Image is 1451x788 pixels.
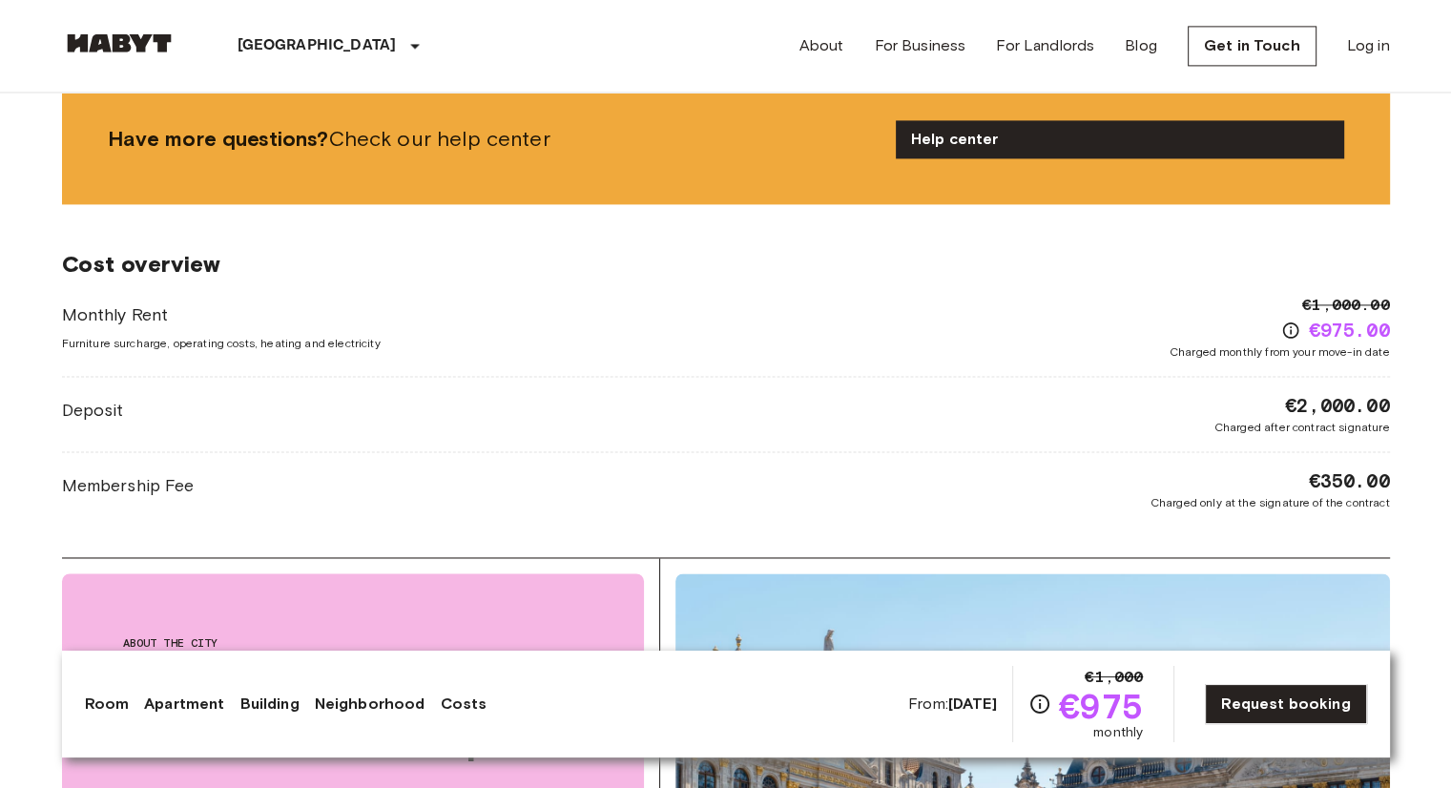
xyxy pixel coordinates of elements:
span: Charged monthly from your move-in date [1170,343,1390,361]
a: Building [239,693,299,715]
img: Habyt [62,33,176,52]
a: Neighborhood [315,693,425,715]
span: €1,000.00 [1302,294,1389,317]
span: €975 [1059,689,1144,723]
a: Help center [896,120,1344,158]
span: Check our help center [108,125,881,154]
a: For Landlords [996,34,1094,57]
span: About the city [123,634,583,652]
a: Request booking [1205,684,1366,724]
a: Get in Touch [1188,26,1316,66]
a: Log in [1347,34,1390,57]
span: €350.00 [1308,467,1389,494]
b: [DATE] [948,695,997,713]
span: Charged only at the signature of the contract [1150,494,1390,511]
a: About [799,34,844,57]
a: Room [85,693,130,715]
span: Monthly Rent [62,302,381,327]
span: Cost overview [62,250,1390,279]
span: Membership Fee [62,473,195,498]
span: Deposit [62,398,124,423]
span: Charged after contract signature [1214,419,1390,436]
a: Costs [440,693,487,715]
span: Furniture surcharge, operating costs, heating and electricity [62,335,381,352]
span: €1,000 [1085,666,1143,689]
b: Have more questions? [108,126,329,152]
span: €975.00 [1308,317,1389,343]
span: [GEOGRAPHIC_DATA], the vibrant heart of Europe [123,682,583,762]
span: monthly [1093,723,1143,742]
svg: Check cost overview for full price breakdown. Please note that discounts apply to new joiners onl... [1281,321,1300,340]
a: Apartment [144,693,224,715]
svg: Check cost overview for full price breakdown. Please note that discounts apply to new joiners onl... [1028,693,1051,715]
a: Blog [1125,34,1157,57]
p: [GEOGRAPHIC_DATA] [238,34,397,57]
span: €2,000.00 [1285,392,1389,419]
a: For Business [874,34,965,57]
span: From: [908,694,997,715]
